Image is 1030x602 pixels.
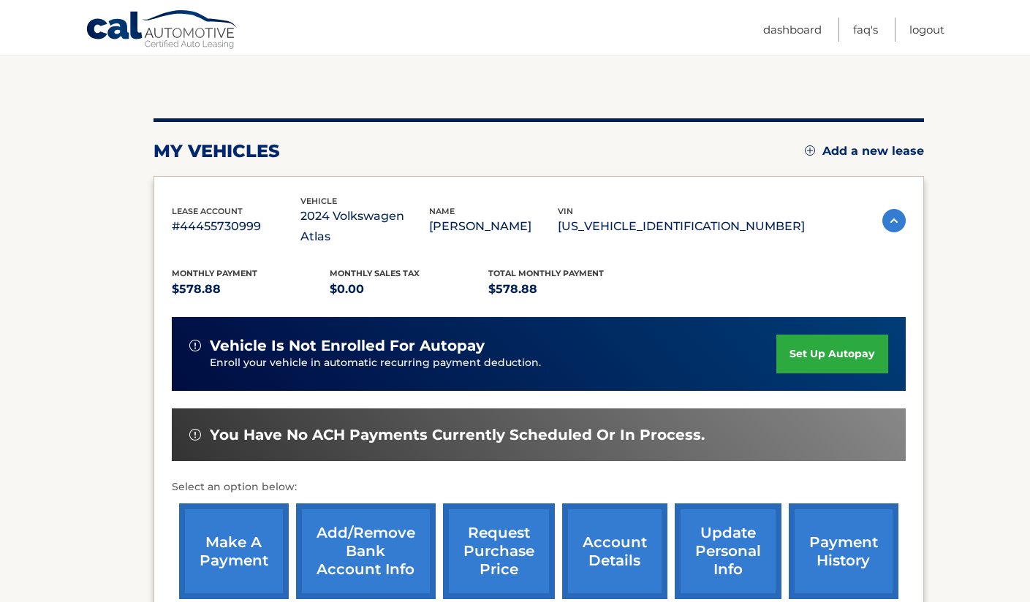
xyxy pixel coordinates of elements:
[189,340,201,351] img: alert-white.svg
[443,503,555,599] a: request purchase price
[172,279,330,300] p: $578.88
[909,18,944,42] a: Logout
[300,196,337,206] span: vehicle
[789,503,898,599] a: payment history
[179,503,289,599] a: make a payment
[675,503,781,599] a: update personal info
[210,337,485,355] span: vehicle is not enrolled for autopay
[805,145,815,156] img: add.svg
[558,216,805,237] p: [US_VEHICLE_IDENTIFICATION_NUMBER]
[172,216,300,237] p: #44455730999
[172,479,906,496] p: Select an option below:
[300,206,429,247] p: 2024 Volkswagen Atlas
[86,9,239,52] a: Cal Automotive
[776,335,887,373] a: set up autopay
[805,144,924,159] a: Add a new lease
[330,268,420,278] span: Monthly sales Tax
[154,140,280,162] h2: my vehicles
[296,503,436,599] a: Add/Remove bank account info
[330,279,488,300] p: $0.00
[488,279,647,300] p: $578.88
[562,503,667,599] a: account details
[882,209,906,232] img: accordion-active.svg
[189,429,201,441] img: alert-white.svg
[763,18,822,42] a: Dashboard
[429,216,558,237] p: [PERSON_NAME]
[429,206,455,216] span: name
[172,206,243,216] span: lease account
[210,426,705,444] span: You have no ACH payments currently scheduled or in process.
[210,355,777,371] p: Enroll your vehicle in automatic recurring payment deduction.
[172,268,257,278] span: Monthly Payment
[558,206,573,216] span: vin
[853,18,878,42] a: FAQ's
[488,268,604,278] span: Total Monthly Payment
